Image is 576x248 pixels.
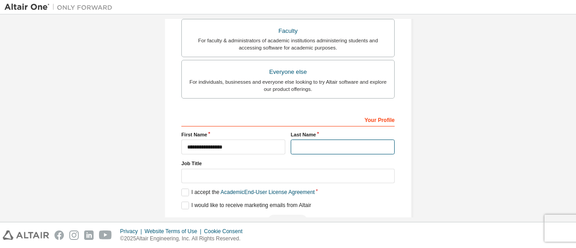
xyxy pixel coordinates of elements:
label: First Name [181,131,285,138]
div: Cookie Consent [204,228,247,235]
div: Your Profile [181,112,395,126]
div: For individuals, businesses and everyone else looking to try Altair software and explore our prod... [187,78,389,93]
img: facebook.svg [54,230,64,240]
label: I accept the [181,189,315,196]
label: Last Name [291,131,395,138]
label: I would like to receive marketing emails from Altair [181,202,311,209]
a: Academic End-User License Agreement [220,189,315,195]
div: Read and acccept EULA to continue [181,215,395,228]
img: linkedin.svg [84,230,94,240]
img: instagram.svg [69,230,79,240]
img: altair_logo.svg [3,230,49,240]
label: Job Title [181,160,395,167]
img: Altair One [4,3,117,12]
div: Everyone else [187,66,389,78]
div: Website Terms of Use [144,228,204,235]
div: Privacy [120,228,144,235]
div: Faculty [187,25,389,37]
img: youtube.svg [99,230,112,240]
p: © 2025 Altair Engineering, Inc. All Rights Reserved. [120,235,248,243]
div: For faculty & administrators of academic institutions administering students and accessing softwa... [187,37,389,51]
